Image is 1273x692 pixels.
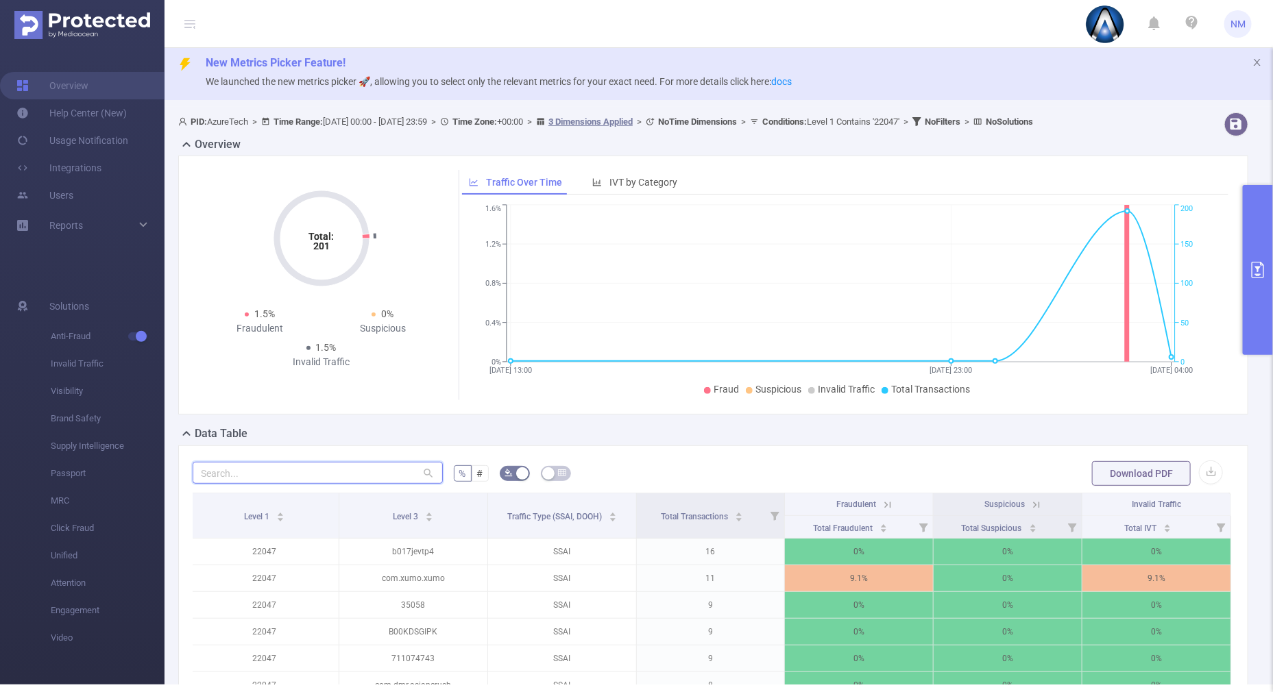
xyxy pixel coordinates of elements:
span: 0% [381,308,393,319]
p: 0% [785,619,933,645]
span: New Metrics Picker Feature! [206,56,345,69]
p: 22047 [191,539,339,565]
span: Level 1 Contains '22047' [762,116,899,127]
b: No Filters [925,116,960,127]
p: 9.1% [785,565,933,591]
span: 1.5% [254,308,275,319]
p: 9.1% [1082,565,1230,591]
span: MRC [51,487,165,515]
p: 22047 [191,565,339,591]
p: 0% [1082,592,1230,618]
i: icon: caret-up [1163,522,1171,526]
a: docs [771,76,792,87]
div: Sort [880,522,888,530]
span: > [427,116,440,127]
p: 0% [934,645,1082,671]
span: 1.5% [316,342,337,353]
b: No Solutions [986,116,1033,127]
span: Attention [51,569,165,597]
span: Engagement [51,597,165,624]
span: > [248,116,261,127]
span: > [737,116,750,127]
tspan: 0.4% [485,319,501,328]
a: Reports [49,212,83,239]
button: Download PDF [1092,461,1191,486]
i: icon: caret-down [426,516,433,520]
i: icon: caret-up [880,522,888,526]
p: 0% [934,565,1082,591]
i: icon: bg-colors [505,469,513,477]
p: 0% [934,592,1082,618]
i: icon: bar-chart [592,177,602,187]
tspan: [DATE] 04:00 [1150,366,1193,375]
span: We launched the new metrics picker 🚀, allowing you to select only the relevant metrics for your e... [206,76,792,87]
div: Sort [276,510,284,519]
p: 11 [637,565,785,591]
span: IVT by Category [609,177,677,188]
p: SSAI [488,645,636,671]
b: Time Range: [274,116,323,127]
span: Unified [51,542,165,569]
i: Filter menu [1211,516,1230,538]
p: 22047 [191,592,339,618]
div: Sort [609,510,617,519]
tspan: 100 [1180,280,1193,288]
span: Total Transactions [891,384,970,395]
a: Overview [16,72,88,99]
b: Time Zone: [452,116,497,127]
span: Traffic Over Time [486,177,562,188]
span: Fraud [714,384,739,395]
tspan: 0% [492,358,501,367]
p: 0% [934,539,1082,565]
span: > [523,116,536,127]
b: Conditions : [762,116,807,127]
p: 9 [637,645,785,671]
span: Reports [49,220,83,231]
p: 22047 [191,619,339,645]
p: SSAI [488,619,636,645]
span: % [459,468,466,479]
span: Invalid Traffic [818,384,875,395]
span: Fraudulent [836,499,876,509]
i: icon: caret-down [880,527,888,531]
span: Total Suspicious [962,523,1024,533]
span: Traffic Type (SSAI, DOOH) [507,512,604,521]
span: Suspicious [984,499,1025,509]
p: 16 [637,539,785,565]
span: NM [1230,10,1246,38]
span: AzureTech [DATE] 00:00 - [DATE] 23:59 +00:00 [178,116,1033,127]
i: icon: caret-down [1029,527,1036,531]
div: Invalid Traffic [260,355,383,369]
span: > [633,116,646,127]
p: 9 [637,619,785,645]
p: B00KDSGIPK [339,619,487,645]
i: Filter menu [914,516,933,538]
tspan: 201 [313,240,330,251]
span: > [960,116,973,127]
div: Suspicious [322,321,445,336]
span: Video [51,624,165,652]
i: icon: caret-up [426,510,433,515]
span: Total IVT [1124,523,1159,533]
h2: Data Table [195,425,247,442]
i: icon: caret-down [1163,527,1171,531]
span: Level 1 [245,512,272,521]
i: icon: caret-down [277,516,284,520]
i: icon: caret-up [277,510,284,515]
img: Protected Media [14,11,150,39]
span: Anti-Fraud [51,323,165,350]
b: No Time Dimensions [658,116,737,127]
p: SSAI [488,592,636,618]
tspan: Total: [308,231,334,242]
p: 0% [1082,619,1230,645]
u: 3 Dimensions Applied [548,116,633,127]
p: b017jevtp4 [339,539,487,565]
p: com.xumo.xumo [339,565,487,591]
span: Brand Safety [51,405,165,432]
tspan: 1.2% [485,240,501,249]
p: SSAI [488,539,636,565]
span: Visibility [51,378,165,405]
a: Users [16,182,73,209]
tspan: 0 [1180,358,1185,367]
div: Sort [1163,522,1172,530]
